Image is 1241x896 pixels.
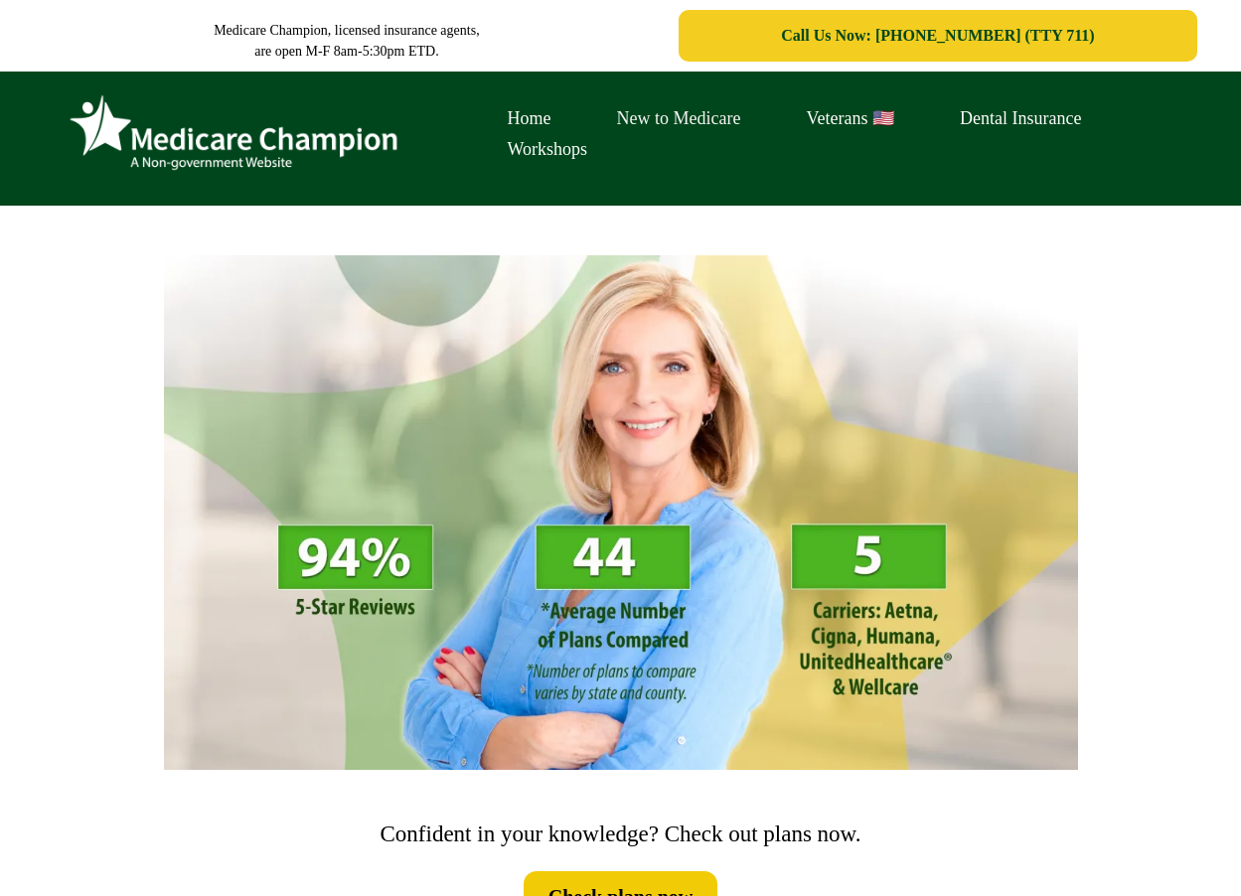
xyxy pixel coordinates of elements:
img: Brand Logo [60,86,407,181]
a: Dental Insurance [927,103,1114,134]
a: Home [475,103,584,134]
a: New to Medicare [584,103,774,134]
a: Call Us Now: 1-833-823-1990 (TTY 711) [679,10,1196,62]
span: Call Us Now: [PHONE_NUMBER] (TTY 711) [781,27,1094,45]
a: Veterans 🇺🇸 [773,103,926,134]
p: are open M-F 8am-5:30pm ETD. [45,41,650,62]
h2: Confident in your knowledge? Check out plans now. [154,820,1088,849]
a: Workshops [475,134,621,165]
p: Medicare Champion, licensed insurance agents, [45,20,650,41]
